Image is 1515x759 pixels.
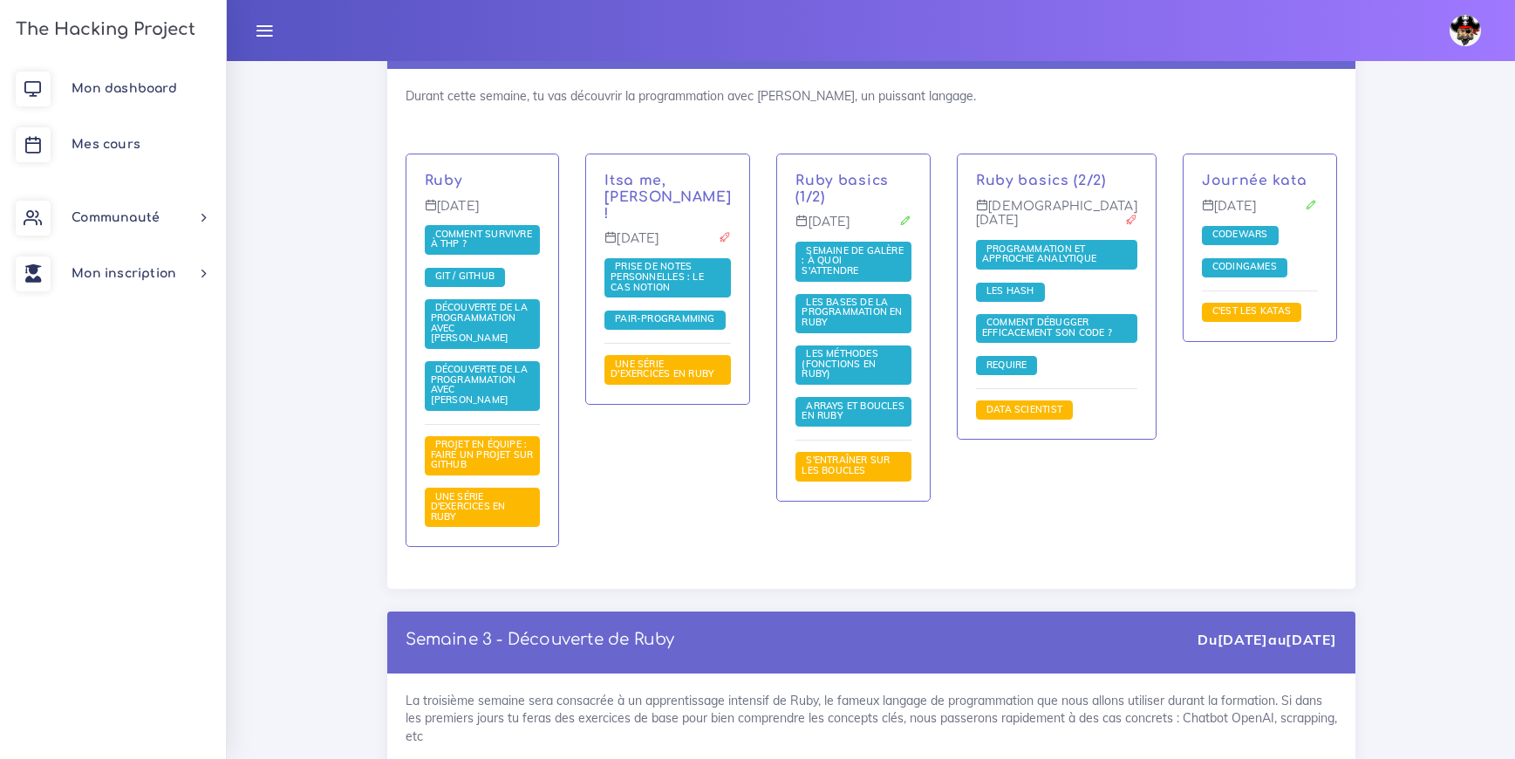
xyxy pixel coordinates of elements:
[611,261,704,293] a: Prise de notes personnelles : le cas Notion
[431,228,532,250] span: Comment survivre à THP ?
[1208,305,1295,318] a: C'est les katas
[10,20,195,39] h3: The Hacking Project
[982,284,1039,297] span: Les Hash
[72,267,176,280] span: Mon inscription
[604,173,731,222] a: Itsa me, [PERSON_NAME] !
[72,211,160,224] span: Communauté
[1208,228,1273,240] span: Codewars
[1208,304,1295,317] span: C'est les katas
[802,400,904,422] a: Arrays et boucles en Ruby
[72,138,140,151] span: Mes cours
[1208,229,1273,241] a: Codewars
[1218,631,1268,648] strong: [DATE]
[604,231,731,259] p: [DATE]
[982,316,1116,338] span: Comment débugger efficacement son code ?
[431,302,528,345] a: Découverte de la programmation avec [PERSON_NAME]
[982,317,1116,339] a: Comment débugger efficacement son code ?
[406,631,675,648] a: Semaine 3 - Découverte de Ruby
[802,348,878,380] a: Les méthodes (fonctions en Ruby)
[1208,260,1281,272] span: Codingames
[611,313,719,325] a: Pair-Programming
[982,359,1031,371] a: Require
[1208,261,1281,273] a: Codingames
[802,454,890,476] span: S'entraîner sur les boucles
[982,404,1067,416] a: Data scientist
[611,312,719,325] span: Pair-Programming
[425,173,462,188] a: Ruby
[802,455,890,477] a: S'entraîner sur les boucles
[1202,173,1307,188] a: Journée kata
[802,296,902,328] span: Les bases de la programmation en Ruby
[795,215,911,243] p: [DATE]
[611,358,718,380] a: Une série d'exercices en Ruby
[982,403,1067,415] span: Data scientist
[982,243,1101,265] a: Programmation et approche analytique
[1450,15,1481,46] img: avatar
[431,301,528,344] span: Découverte de la programmation avec [PERSON_NAME]
[431,270,500,282] span: Git / Github
[802,244,904,277] a: Semaine de galère : à quoi s'attendre
[1202,199,1318,227] p: [DATE]
[387,69,1355,589] div: Durant cette semaine, tu vas découvrir la programmation avec [PERSON_NAME], un puissant langage.
[425,199,541,227] p: [DATE]
[431,439,534,471] a: Projet en équipe : faire un projet sur Github
[802,297,902,329] a: Les bases de la programmation en Ruby
[976,199,1137,242] p: [DEMOGRAPHIC_DATA][DATE]
[431,438,534,470] span: Projet en équipe : faire un projet sur Github
[431,229,532,251] a: Comment survivre à THP ?
[795,173,889,205] a: Ruby basics (1/2)
[611,260,704,292] span: Prise de notes personnelles : le cas Notion
[431,363,528,406] span: Découverte de la programmation avec [PERSON_NAME]
[72,82,177,95] span: Mon dashboard
[431,364,528,407] a: Découverte de la programmation avec [PERSON_NAME]
[1198,630,1336,650] div: Du au
[802,347,878,379] span: Les méthodes (fonctions en Ruby)
[976,173,1106,188] a: Ruby basics (2/2)
[431,490,506,523] a: Une série d'exercices en Ruby
[431,270,500,283] a: Git / Github
[982,285,1039,297] a: Les Hash
[1286,631,1336,648] strong: [DATE]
